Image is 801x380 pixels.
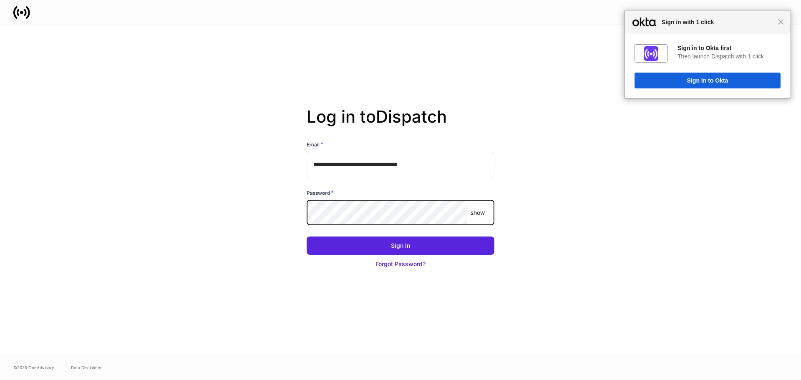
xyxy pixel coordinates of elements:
[307,237,494,255] button: Sign In
[644,46,658,61] img: fs01jxrofoggULhDH358
[471,209,485,217] p: show
[391,242,410,250] div: Sign In
[71,364,102,371] a: Data Disclaimer
[307,107,494,140] h2: Log in to Dispatch
[375,260,426,268] div: Forgot Password?
[657,17,778,27] span: Sign in with 1 click
[778,19,784,25] span: Close
[678,44,781,52] div: Sign in to Okta first
[635,73,781,88] button: Sign In to Okta
[307,140,323,148] h6: Email
[307,189,334,197] h6: Password
[307,255,494,273] button: Forgot Password?
[13,364,54,371] span: © 2025 OneAdvisory
[678,53,781,60] div: Then launch Dispatch with 1 click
